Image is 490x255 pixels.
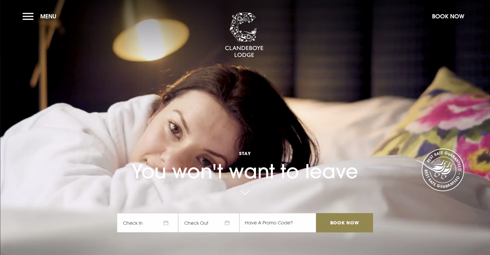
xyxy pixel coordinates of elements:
[117,134,373,183] h1: You won't want to leave
[117,213,178,232] span: Check In
[23,9,60,23] button: Menu
[239,213,316,232] input: Have A Promo Code?
[225,13,264,58] img: Clandeboye Lodge
[178,213,239,232] span: Check Out
[316,213,373,232] input: Book Now
[117,150,373,156] span: Stay
[40,13,56,20] span: Menu
[429,9,467,23] button: Book Now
